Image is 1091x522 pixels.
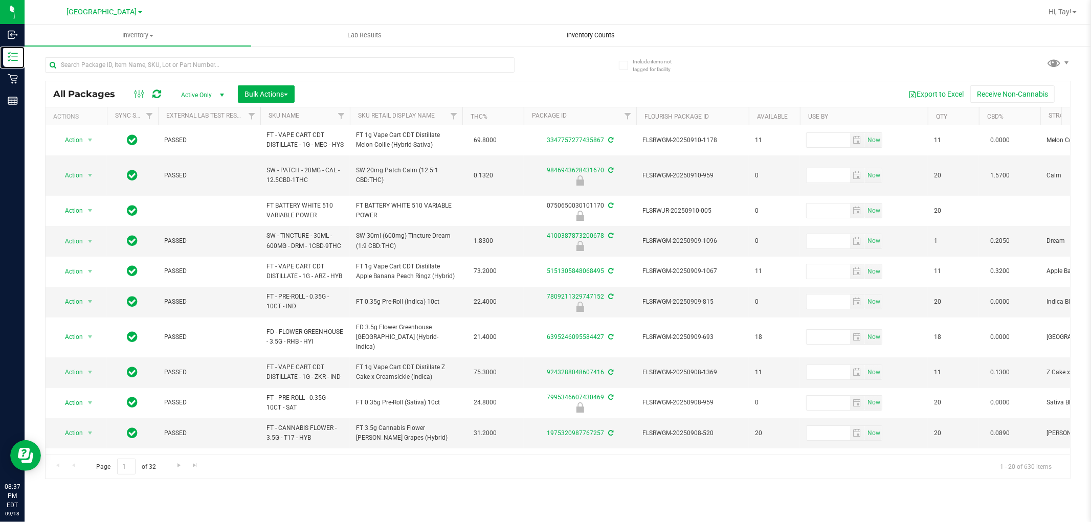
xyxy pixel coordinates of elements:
[446,107,462,125] a: Filter
[934,297,973,307] span: 20
[865,395,882,410] span: Set Current date
[934,171,973,180] span: 20
[865,264,882,279] span: select
[522,402,638,413] div: Launch Hold
[356,323,456,352] span: FD 3.5g Flower Greenhouse [GEOGRAPHIC_DATA] (Hybrid-Indica)
[56,396,83,410] span: Action
[56,133,83,147] span: Action
[127,365,138,379] span: In Sync
[266,166,344,185] span: SW - PATCH - 20MG - CAL - 12.5CBD-1THC
[522,241,638,251] div: Newly Received
[607,394,613,401] span: Sync from Compliance System
[56,264,83,279] span: Action
[850,426,865,440] span: select
[547,429,604,437] a: 1975320987767257
[127,234,138,248] span: In Sync
[53,113,103,120] div: Actions
[985,365,1015,380] span: 0.1300
[84,133,97,147] span: select
[127,168,138,183] span: In Sync
[985,426,1015,441] span: 0.0890
[84,203,97,218] span: select
[985,294,1015,309] span: 0.0000
[547,167,604,174] a: 9846943628431670
[985,168,1015,183] span: 1.5700
[934,135,973,145] span: 11
[755,135,794,145] span: 11
[5,482,20,510] p: 08:37 PM EDT
[243,107,260,125] a: Filter
[865,168,882,183] span: Set Current date
[266,292,344,311] span: FT - PRE-ROLL - 0.35G - 10CT - IND
[607,137,613,144] span: Sync from Compliance System
[934,206,973,216] span: 20
[865,203,882,218] span: select
[10,440,41,471] iframe: Resource center
[356,362,456,382] span: FT 1g Vape Cart CDT Distillate Z Cake x Creamsickle (Indica)
[607,369,613,376] span: Sync from Compliance System
[166,112,247,119] a: External Lab Test Result
[266,393,344,413] span: FT - PRE-ROLL - 0.35G - 10CT - SAT
[266,201,344,220] span: FT BATTERY WHITE 510 VARIABLE POWER
[850,234,865,248] span: select
[84,396,97,410] span: select
[865,294,882,309] span: select
[84,294,97,309] span: select
[251,25,478,46] a: Lab Results
[53,88,125,100] span: All Packages
[850,203,865,218] span: select
[25,25,251,46] a: Inventory
[619,107,636,125] a: Filter
[56,294,83,309] span: Action
[642,135,743,145] span: FLSRWGM-20250910-1178
[164,332,254,342] span: PASSED
[266,362,344,382] span: FT - VAPE CART CDT DISTILLATE - 1G - ZKR - IND
[56,365,83,379] span: Action
[84,330,97,344] span: select
[164,135,254,145] span: PASSED
[164,398,254,407] span: PASSED
[865,365,882,380] span: Set Current date
[164,236,254,246] span: PASSED
[266,130,344,150] span: FT - VAPE CART CDT DISTILLATE - 1G - MEC - HYS
[127,203,138,218] span: In Sync
[755,206,794,216] span: 0
[356,130,456,150] span: FT 1g Vape Cart CDT Distillate Melon Collie (Hybrid-Sativa)
[547,394,604,401] a: 7995346607430469
[865,234,882,248] span: select
[532,112,567,119] a: Package ID
[469,133,502,148] span: 69.8000
[607,429,613,437] span: Sync from Compliance System
[84,264,97,279] span: select
[865,168,882,183] span: select
[87,459,165,474] span: Page of 32
[755,266,794,276] span: 11
[84,426,97,440] span: select
[553,31,629,40] span: Inventory Counts
[471,113,487,120] a: THC%
[865,234,882,248] span: Set Current date
[992,459,1060,474] span: 1 - 20 of 630 items
[642,236,743,246] span: FLSRWGM-20250909-1096
[607,167,613,174] span: Sync from Compliance System
[607,232,613,239] span: Sync from Compliance System
[5,510,20,517] p: 09/18
[633,58,684,73] span: Include items not tagged for facility
[936,113,947,120] a: Qty
[865,330,882,344] span: select
[755,398,794,407] span: 0
[56,168,83,183] span: Action
[164,368,254,377] span: PASSED
[84,234,97,248] span: select
[141,107,158,125] a: Filter
[358,112,435,119] a: Sku Retail Display Name
[25,31,251,40] span: Inventory
[987,113,1004,120] a: CBD%
[1049,8,1072,16] span: Hi, Tay!
[127,294,138,309] span: In Sync
[356,423,456,443] span: FT 3.5g Cannabis Flower [PERSON_NAME] Grapes (Hybrid)
[865,426,882,440] span: select
[469,168,498,183] span: 0.1320
[56,330,83,344] span: Action
[865,294,882,309] span: Set Current date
